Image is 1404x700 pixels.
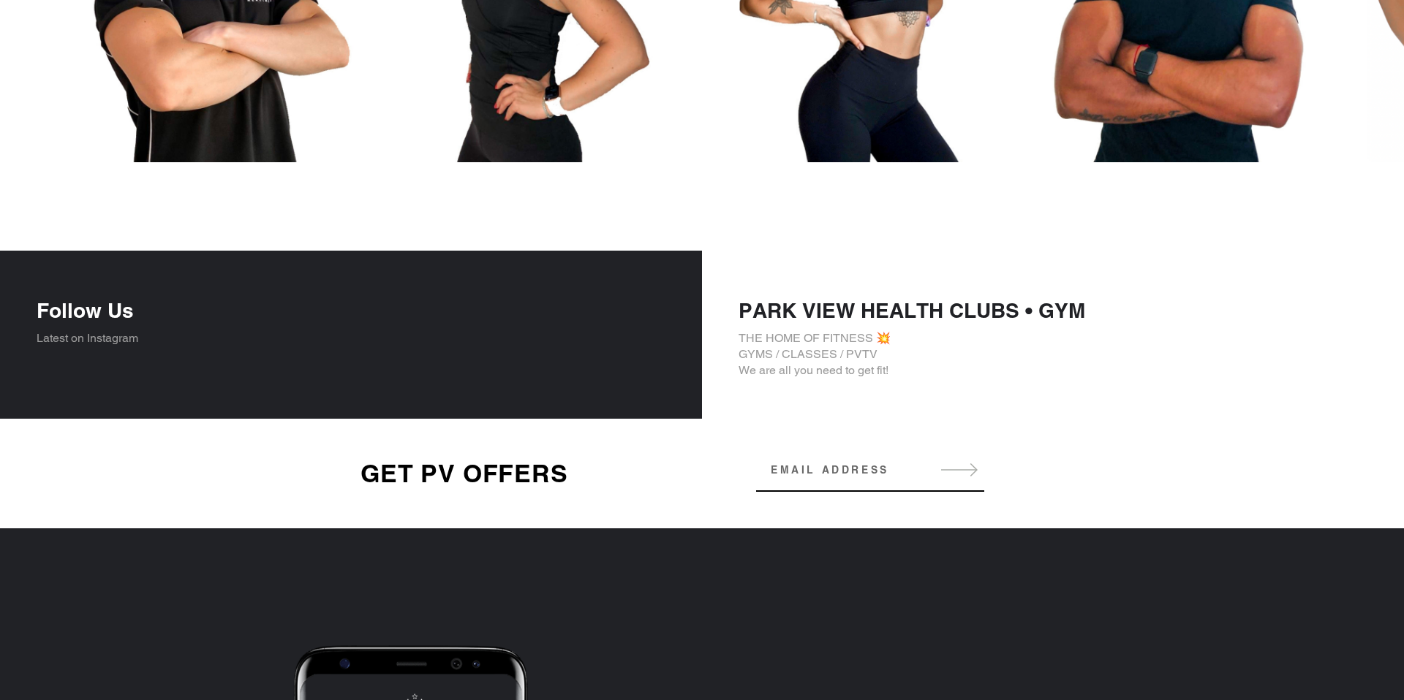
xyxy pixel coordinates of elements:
h4: PARK VIEW HEALTH CLUBS • GYM [739,298,1367,323]
p: Latest on Instagram [37,330,665,346]
h4: Follow Us [37,298,665,323]
p: THE HOME OF FITNESS 💥 GYMS / CLASSES / PVTV We are all you need to get fit! [739,330,1367,378]
a: 14 day free trial to PVTV -START NOW [1,215,1403,248]
h2: GET PV OFFERS [263,459,665,488]
p: 14 day free trial to PVTV - [1,215,1403,248]
input: Email address [756,455,984,484]
b: START NOW [736,224,807,238]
